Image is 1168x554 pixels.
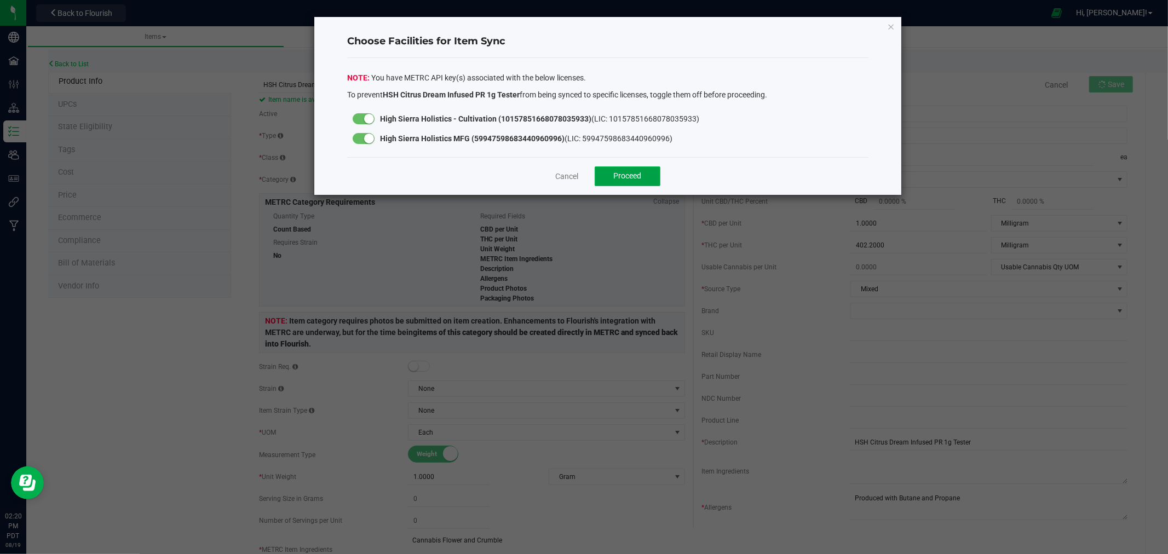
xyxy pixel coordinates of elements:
[595,166,660,186] button: Proceed
[555,171,578,182] a: Cancel
[380,134,565,143] strong: High Sierra Holistics MFG (59947598683440960996)
[380,114,699,123] span: (LIC: 10157851668078035933)
[347,34,868,49] h4: Choose Facilities for Item Sync
[380,134,672,143] span: (LIC: 59947598683440960996)
[380,114,591,123] strong: High Sierra Holistics - Cultivation (10157851668078035933)
[614,171,642,180] span: Proceed
[11,466,44,499] iframe: Resource center
[887,20,895,33] button: Close modal
[383,90,520,99] strong: HSH Citrus Dream Infused PR 1g Tester
[347,89,868,101] p: To prevent from being synced to specific licenses, toggle them off before proceeding.
[347,72,868,103] div: You have METRC API key(s) associated with the below licenses.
